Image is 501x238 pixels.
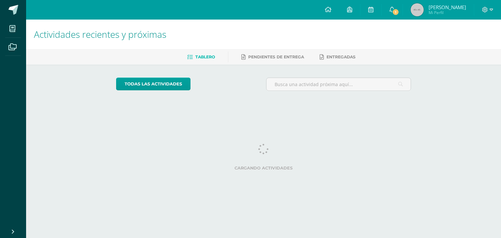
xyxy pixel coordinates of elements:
[320,52,356,62] a: Entregadas
[241,52,304,62] a: Pendientes de entrega
[392,8,399,16] span: 1
[248,54,304,59] span: Pendientes de entrega
[429,10,466,15] span: Mi Perfil
[195,54,215,59] span: Tablero
[411,3,424,16] img: 45x45
[116,166,411,171] label: Cargando actividades
[34,28,166,40] span: Actividades recientes y próximas
[429,4,466,10] span: [PERSON_NAME]
[187,52,215,62] a: Tablero
[116,78,190,90] a: todas las Actividades
[266,78,411,91] input: Busca una actividad próxima aquí...
[326,54,356,59] span: Entregadas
